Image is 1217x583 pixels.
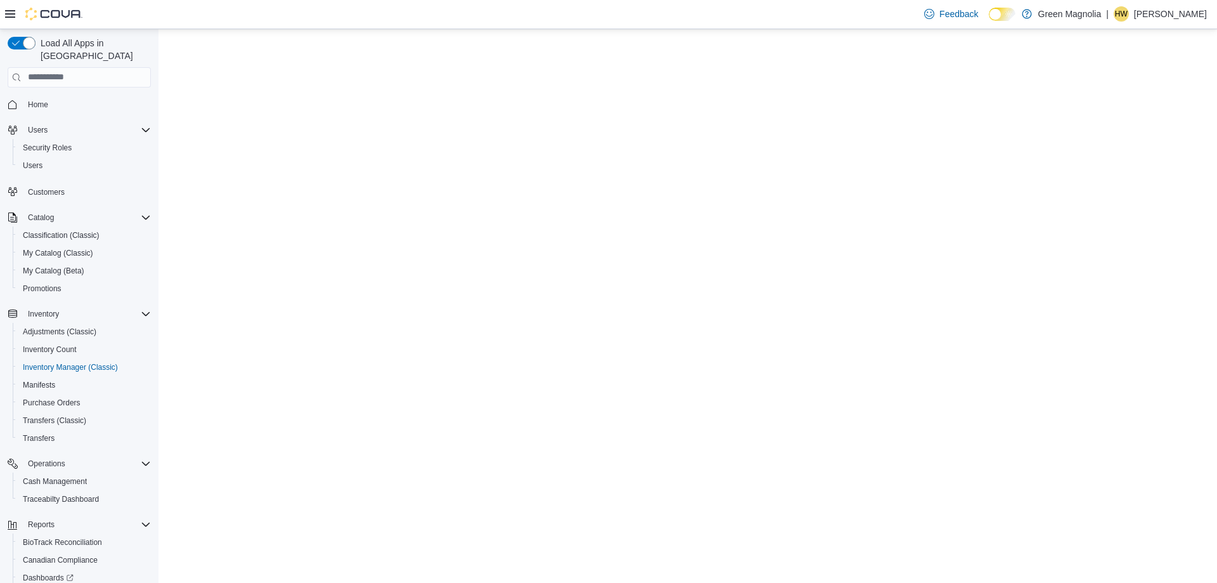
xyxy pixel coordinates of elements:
[28,100,48,110] span: Home
[23,398,80,408] span: Purchase Orders
[23,210,151,225] span: Catalog
[28,125,48,135] span: Users
[18,395,151,410] span: Purchase Orders
[18,246,98,261] a: My Catalog (Classic)
[23,362,118,372] span: Inventory Manager (Classic)
[28,187,65,197] span: Customers
[23,555,98,565] span: Canadian Compliance
[13,394,156,412] button: Purchase Orders
[3,516,156,534] button: Reports
[18,535,107,550] a: BioTrack Reconciliation
[23,476,87,487] span: Cash Management
[23,122,151,138] span: Users
[35,37,151,62] span: Load All Apps in [GEOGRAPHIC_DATA]
[18,377,60,393] a: Manifests
[28,213,54,223] span: Catalog
[18,474,151,489] span: Cash Management
[3,209,156,226] button: Catalog
[18,324,151,339] span: Adjustments (Classic)
[13,244,156,262] button: My Catalog (Classic)
[13,534,156,551] button: BioTrack Reconciliation
[18,492,104,507] a: Traceabilty Dashboard
[18,413,151,428] span: Transfers (Classic)
[23,183,151,199] span: Customers
[18,228,151,243] span: Classification (Classic)
[23,97,53,112] a: Home
[18,553,103,568] a: Canadian Compliance
[23,573,74,583] span: Dashboards
[18,535,151,550] span: BioTrack Reconciliation
[18,377,151,393] span: Manifests
[13,157,156,174] button: Users
[989,8,1015,21] input: Dark Mode
[23,494,99,504] span: Traceabilty Dashboard
[18,263,151,278] span: My Catalog (Beta)
[18,395,86,410] a: Purchase Orders
[13,551,156,569] button: Canadian Compliance
[18,140,77,155] a: Security Roles
[23,537,102,547] span: BioTrack Reconciliation
[3,182,156,200] button: Customers
[18,553,151,568] span: Canadian Compliance
[18,281,67,296] a: Promotions
[13,376,156,394] button: Manifests
[13,473,156,490] button: Cash Management
[18,360,151,375] span: Inventory Manager (Classic)
[18,324,101,339] a: Adjustments (Classic)
[23,160,42,171] span: Users
[13,341,156,358] button: Inventory Count
[23,456,151,471] span: Operations
[23,266,84,276] span: My Catalog (Beta)
[23,433,55,443] span: Transfers
[13,323,156,341] button: Adjustments (Classic)
[3,121,156,139] button: Users
[23,380,55,390] span: Manifests
[23,416,86,426] span: Transfers (Classic)
[1115,6,1128,22] span: HW
[23,185,70,200] a: Customers
[18,342,151,357] span: Inventory Count
[1114,6,1129,22] div: Heather Wheeler
[23,210,59,225] button: Catalog
[28,309,59,319] span: Inventory
[13,226,156,244] button: Classification (Classic)
[3,95,156,114] button: Home
[18,431,151,446] span: Transfers
[18,158,48,173] a: Users
[13,139,156,157] button: Security Roles
[13,358,156,376] button: Inventory Manager (Classic)
[1038,6,1102,22] p: Green Magnolia
[23,517,60,532] button: Reports
[18,281,151,296] span: Promotions
[18,263,89,278] a: My Catalog (Beta)
[23,517,151,532] span: Reports
[18,246,151,261] span: My Catalog (Classic)
[18,158,151,173] span: Users
[1134,6,1207,22] p: [PERSON_NAME]
[23,143,72,153] span: Security Roles
[23,344,77,355] span: Inventory Count
[18,342,82,357] a: Inventory Count
[25,8,82,20] img: Cova
[13,412,156,429] button: Transfers (Classic)
[3,305,156,323] button: Inventory
[23,327,96,337] span: Adjustments (Classic)
[23,456,70,471] button: Operations
[3,455,156,473] button: Operations
[18,140,151,155] span: Security Roles
[18,492,151,507] span: Traceabilty Dashboard
[919,1,983,27] a: Feedback
[23,122,53,138] button: Users
[23,306,151,322] span: Inventory
[28,459,65,469] span: Operations
[13,280,156,298] button: Promotions
[23,284,61,294] span: Promotions
[13,429,156,447] button: Transfers
[18,431,60,446] a: Transfers
[13,490,156,508] button: Traceabilty Dashboard
[23,230,100,240] span: Classification (Classic)
[23,96,151,112] span: Home
[939,8,978,20] span: Feedback
[18,413,91,428] a: Transfers (Classic)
